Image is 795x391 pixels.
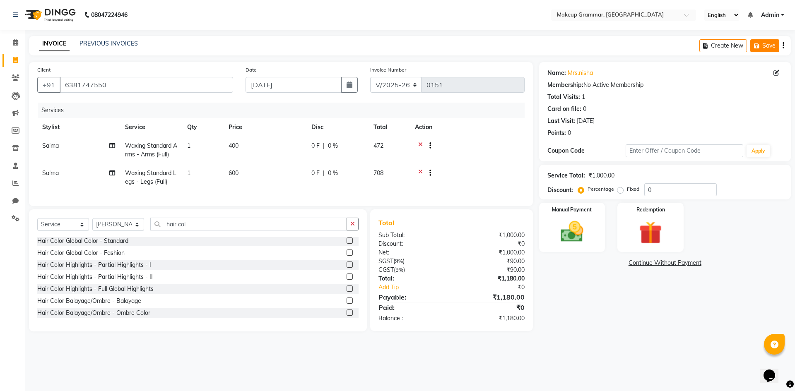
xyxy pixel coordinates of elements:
button: Create New [699,39,747,52]
b: 08047224946 [91,3,128,26]
span: 0 % [328,142,338,150]
div: Card on file: [547,105,581,113]
div: ₹0 [451,302,530,312]
a: INVOICE [39,36,70,51]
div: Hair Color Balayage/Ombre - Ombre Color [37,309,150,317]
div: Services [38,103,531,118]
th: Action [410,118,525,137]
div: Paid: [372,302,451,312]
div: Hair Color Global Color - Standard [37,237,128,245]
span: 708 [373,169,383,177]
span: Salma [42,169,59,177]
th: Stylist [37,118,120,137]
a: Mrs.nisha [568,69,593,77]
span: 9% [395,266,403,273]
span: Admin [761,11,779,19]
span: 0 % [328,169,338,178]
label: Client [37,66,51,74]
span: 1 [187,142,190,149]
div: ₹90.00 [451,266,530,274]
div: ₹90.00 [451,257,530,266]
div: ( ) [372,266,451,274]
div: 1 [582,93,585,101]
div: ₹1,180.00 [451,314,530,323]
div: Hair Color Highlights - Full Global Highlights [37,285,154,293]
span: 400 [229,142,238,149]
div: Payable: [372,292,451,302]
div: No Active Membership [547,81,783,89]
span: SGST [378,257,393,265]
span: 1 [187,169,190,177]
div: Sub Total: [372,231,451,240]
div: [DATE] [577,117,595,125]
button: +91 [37,77,60,93]
span: Salma [42,142,59,149]
div: Coupon Code [547,146,626,155]
span: CGST [378,266,394,273]
span: | [323,142,325,150]
th: Qty [182,118,224,137]
iframe: chat widget [760,358,787,383]
div: ₹1,180.00 [451,292,530,302]
button: Save [750,39,779,52]
div: Hair Color Highlights - Partial Highlights - II [37,273,153,281]
input: Search by Name/Mobile/Email/Code [60,77,233,93]
th: Price [224,118,306,137]
div: ₹1,000.00 [451,248,530,257]
span: Waxing Standard Legs - Legs (Full) [125,169,176,185]
div: Total Visits: [547,93,580,101]
div: Balance : [372,314,451,323]
div: Hair Color Global Color - Fashion [37,249,125,257]
span: 600 [229,169,238,177]
div: Discount: [547,186,573,194]
th: Disc [306,118,369,137]
div: 0 [583,105,586,113]
th: Service [120,118,182,137]
div: Last Visit: [547,117,575,125]
span: 9% [395,258,403,264]
img: logo [21,3,78,26]
label: Percentage [588,185,614,193]
div: Service Total: [547,171,585,180]
img: _gift.svg [632,218,669,247]
div: 0 [568,129,571,137]
div: Discount: [372,240,451,248]
span: Waxing Standard Arms - Arms (Full) [125,142,177,158]
div: ₹0 [451,240,530,248]
div: Hair Color Highlights - Partial Highlights - I [37,261,151,269]
span: 0 F [311,169,320,178]
div: Points: [547,129,566,137]
span: 0 F [311,142,320,150]
label: Manual Payment [552,206,592,213]
span: Total [378,218,397,227]
div: ₹1,000.00 [588,171,614,180]
div: Membership: [547,81,583,89]
label: Fixed [627,185,639,193]
span: 472 [373,142,383,149]
label: Date [246,66,257,74]
div: Net: [372,248,451,257]
div: ₹1,000.00 [451,231,530,240]
div: Name: [547,69,566,77]
button: Apply [747,145,770,157]
img: _cash.svg [554,218,591,245]
div: Hair Color Balayage/Ombre - Balayage [37,297,141,305]
div: ₹0 [465,283,530,292]
label: Invoice Number [370,66,406,74]
input: Search or Scan [150,218,347,230]
div: Total: [372,274,451,283]
div: ₹1,180.00 [451,274,530,283]
th: Total [369,118,410,137]
a: Add Tip [372,283,465,292]
label: Redemption [636,206,665,213]
input: Enter Offer / Coupon Code [626,144,743,157]
span: | [323,169,325,178]
div: ( ) [372,257,451,266]
a: Continue Without Payment [541,259,789,267]
a: PREVIOUS INVOICES [79,40,138,47]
